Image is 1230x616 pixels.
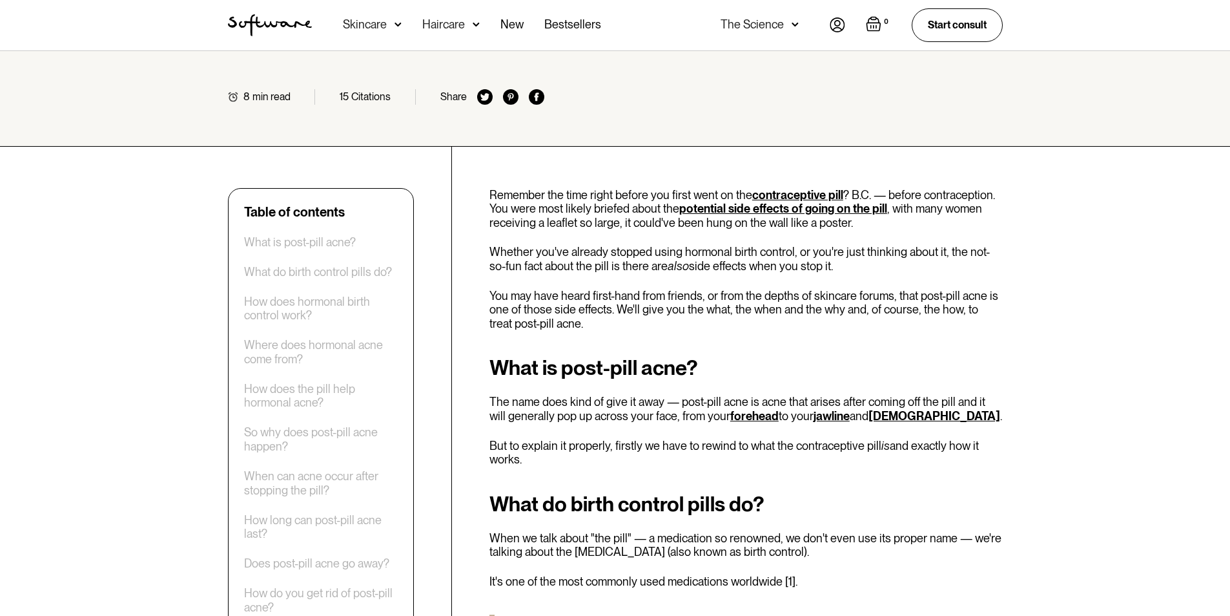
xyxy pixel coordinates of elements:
img: pinterest icon [503,89,518,105]
img: twitter icon [477,89,493,105]
img: arrow down [395,18,402,31]
div: 15 [340,90,349,103]
a: How does hormonal birth control work? [244,295,398,323]
a: What do birth control pills do? [244,265,392,279]
a: [DEMOGRAPHIC_DATA] [868,409,1000,423]
img: Software Logo [228,14,312,36]
p: It's one of the most commonly used medications worldwide [1]. [489,575,1003,589]
a: Open empty cart [866,16,891,34]
img: arrow down [792,18,799,31]
a: forehead [730,409,779,423]
a: Start consult [912,8,1003,41]
p: You may have heard first-hand from friends, or from the depths of skincare forums, that post-pill... [489,289,1003,331]
a: When can acne occur after stopping the pill? [244,469,398,497]
div: Citations [351,90,391,103]
div: min read [252,90,291,103]
a: home [228,14,312,36]
p: The name does kind of give it away — post-pill acne is acne that arises after coming off the pill... [489,395,1003,423]
img: arrow down [473,18,480,31]
div: Share [440,90,467,103]
div: 8 [243,90,250,103]
a: Does post-pill acne go away? [244,557,389,571]
a: How does the pill help hormonal acne? [244,382,398,410]
a: How do you get rid of post-pill acne? [244,586,398,614]
p: Remember the time right before you first went on the ? B.C. — before contraception. You were most... [489,188,1003,230]
div: Haircare [422,18,465,31]
a: How long can post-pill acne last? [244,513,398,541]
a: potential side effects of going on the pill [679,202,887,215]
div: The Science [721,18,784,31]
h2: What is post-pill acne? [489,356,1003,379]
div: Table of contents [244,204,345,220]
a: Where does hormonal acne come from? [244,338,398,366]
p: Whether you've already stopped using hormonal birth control, or you're just thinking about it, th... [489,245,1003,273]
div: 0 [881,16,891,28]
div: Skincare [343,18,387,31]
a: So why does post-pill acne happen? [244,425,398,453]
em: also [668,259,689,273]
p: But to explain it properly, firstly we have to rewind to what the contraceptive pill and exactly ... [489,439,1003,467]
p: When we talk about "the pill" — a medication so renowned, we don't even use its proper name — we'... [489,531,1003,559]
h2: What do birth control pills do? [489,493,1003,516]
a: What is post-pill acne? [244,235,356,250]
a: jawline [814,409,850,423]
em: is [881,439,890,452]
a: contraceptive pill [752,188,843,202]
img: facebook icon [529,89,544,105]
